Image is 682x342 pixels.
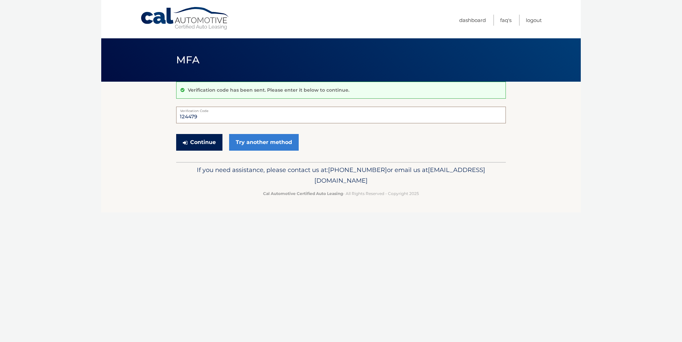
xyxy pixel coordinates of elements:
[526,15,542,26] a: Logout
[176,54,199,66] span: MFA
[180,165,502,186] p: If you need assistance, please contact us at: or email us at
[176,107,506,112] label: Verification Code
[459,15,486,26] a: Dashboard
[140,7,230,30] a: Cal Automotive
[229,134,299,151] a: Try another method
[263,191,343,196] strong: Cal Automotive Certified Auto Leasing
[328,166,387,174] span: [PHONE_NUMBER]
[188,87,349,93] p: Verification code has been sent. Please enter it below to continue.
[314,166,485,184] span: [EMAIL_ADDRESS][DOMAIN_NAME]
[176,107,506,123] input: Verification Code
[180,190,502,197] p: - All Rights Reserved - Copyright 2025
[176,134,222,151] button: Continue
[500,15,511,26] a: FAQ's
